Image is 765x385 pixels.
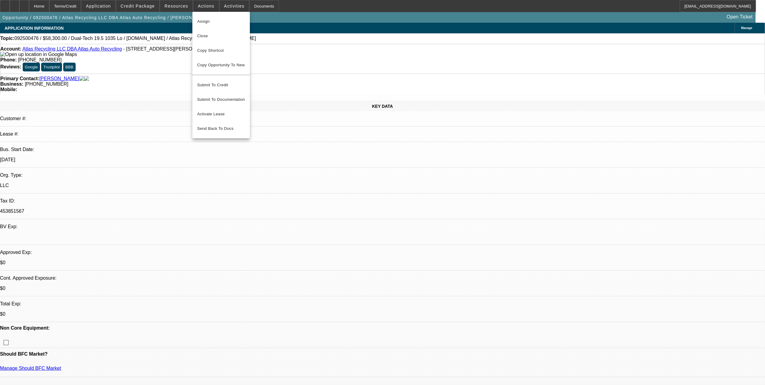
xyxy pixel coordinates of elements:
[197,32,245,40] span: Close
[197,125,245,132] span: Send Back To Docs
[197,81,245,89] span: Submit To Credit
[197,18,245,25] span: Assign
[197,96,245,103] span: Submit To Documentation
[197,47,245,54] span: Copy Shortcut
[197,110,245,118] span: Activate Lease
[197,63,245,67] span: Copy Opportunity To New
